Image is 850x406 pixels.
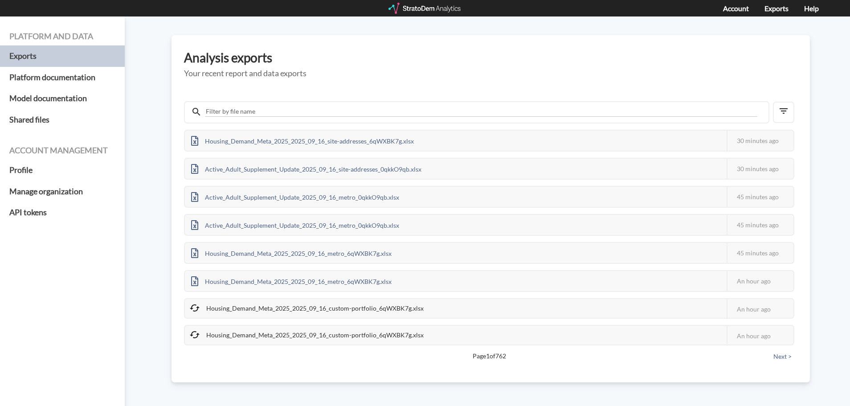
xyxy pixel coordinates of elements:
a: Active_Adult_Supplement_Update_2025_09_16_site-addresses_0qkkO9qb.xlsx [185,164,428,172]
a: Housing_Demand_Meta_2025_2025_09_16_metro_6qWXBK7g.xlsx [185,248,398,256]
a: Exports [9,45,115,67]
div: Housing_Demand_Meta_2025_2025_09_16_site-addresses_6qWXBK7g.xlsx [185,131,420,151]
div: An hour ago [727,326,793,346]
a: API tokens [9,202,115,223]
div: Housing_Demand_Meta_2025_2025_09_16_custom-portfolio_6qWXBK7g.xlsx [185,299,430,318]
h4: Platform and data [9,32,115,41]
a: Help [804,4,819,12]
div: Active_Adult_Supplement_Update_2025_09_16_metro_0qkkO9qb.xlsx [185,215,405,235]
a: Housing_Demand_Meta_2025_2025_09_16_metro_6qWXBK7g.xlsx [185,276,398,284]
a: Account [723,4,749,12]
a: Exports [764,4,789,12]
div: Housing_Demand_Meta_2025_2025_09_16_metro_6qWXBK7g.xlsx [185,243,398,263]
a: Manage organization [9,181,115,202]
a: Active_Adult_Supplement_Update_2025_09_16_metro_0qkkO9qb.xlsx [185,220,405,228]
button: Next > [771,352,794,361]
div: Housing_Demand_Meta_2025_2025_09_16_metro_6qWXBK7g.xlsx [185,271,398,291]
h4: Account management [9,146,115,155]
a: Platform documentation [9,67,115,88]
a: Profile [9,160,115,181]
div: 45 minutes ago [727,187,793,207]
h5: Your recent report and data exports [184,69,797,78]
a: Shared files [9,109,115,131]
input: Filter by file name [205,107,757,117]
h3: Analysis exports [184,51,797,65]
div: Active_Adult_Supplement_Update_2025_09_16_metro_0qkkO9qb.xlsx [185,187,405,207]
div: 30 minutes ago [727,131,793,151]
a: Housing_Demand_Meta_2025_2025_09_16_site-addresses_6qWXBK7g.xlsx [185,136,420,144]
div: Housing_Demand_Meta_2025_2025_09_16_custom-portfolio_6qWXBK7g.xlsx [185,326,430,344]
span: Page 1 of 762 [215,352,763,361]
div: Active_Adult_Supplement_Update_2025_09_16_site-addresses_0qkkO9qb.xlsx [185,159,428,179]
a: Active_Adult_Supplement_Update_2025_09_16_metro_0qkkO9qb.xlsx [185,192,405,200]
div: 45 minutes ago [727,215,793,235]
div: 30 minutes ago [727,159,793,179]
a: Model documentation [9,88,115,109]
div: An hour ago [727,271,793,291]
div: An hour ago [727,299,793,319]
div: 45 minutes ago [727,243,793,263]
